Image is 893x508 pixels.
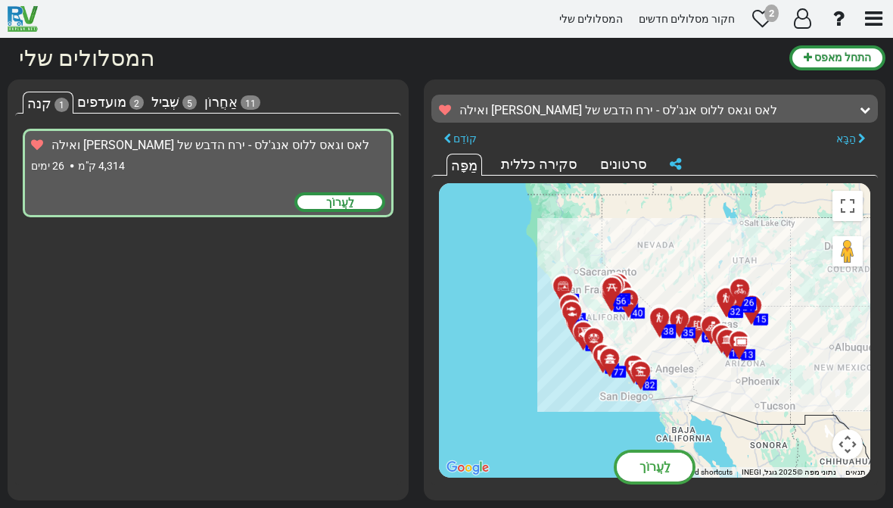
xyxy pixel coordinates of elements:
font: לַעֲרוֹך [639,460,671,474]
font: קנה [27,95,51,111]
font: 26 ימים [31,160,64,172]
button: קוֹדֵם [431,129,489,149]
font: 2 [134,98,139,108]
font: 5 [187,98,192,108]
div: שְׁבִיל 5 [148,92,201,112]
font: 13 [743,350,754,360]
font: סרטונים [600,156,647,172]
font: 38 [664,326,674,337]
font: חקור מסלולים חדשים [639,13,735,25]
div: קנה 1 [23,92,73,114]
button: לַעֲרוֹך [609,449,700,485]
img: גוגל [443,458,493,478]
button: הפעלה/כיבוי תצוגת מסך מלא [832,191,863,221]
font: מועדפים [77,94,126,110]
div: לאס וגאס ללוס אנג'לס - ירח הדבש של [PERSON_NAME] ואילה 26 ימים 4,314 ק"מ לַעֲרוֹך [23,129,394,217]
font: 56 [616,296,627,307]
font: מַפָּה [451,157,478,173]
font: קוֹדֵם [453,132,477,145]
a: פתח אזור זה בגוגל מפות (נפתח בחלון חדש) [443,458,493,478]
font: תנאים [845,468,866,476]
font: הַבָּא [836,132,856,145]
font: לַעֲרוֹך [326,196,354,208]
font: 1 [59,100,64,111]
font: נתוני מפה ©2025 גוגל, INEGI [742,468,836,476]
font: 32 [730,307,741,317]
font: סקירה כללית [501,156,577,172]
div: מועדפים 2 [73,92,148,112]
font: 15 [756,314,767,325]
font: 77 [614,367,624,378]
font: התחל מאפס [814,51,871,64]
button: הַבָּא [824,129,878,149]
font: 4,314 ק"מ [78,160,125,172]
div: מַפָּה [446,154,482,176]
font: 11 [245,98,256,108]
button: קיצורי מקלדת [667,467,733,478]
font: 82 [645,380,655,391]
font: 46 [618,294,629,304]
font: לאס וגאס ללוס אנג'לס - ירח הדבש של [PERSON_NAME] ואילה [51,138,369,152]
div: אַחֲרוֹן 11 [201,92,264,112]
font: 26 [744,298,755,308]
font: 60 [616,301,627,312]
a: המסלולים שלי [552,5,630,34]
font: לאס וגאס ללוס אנג'לס - ירח הדבש של [PERSON_NAME] ואילה [459,103,777,117]
button: התחל מאפס [789,45,885,70]
div: סרטונים [596,154,651,174]
font: 35 [683,328,694,338]
div: סקירה כללית [497,154,581,174]
img: RvPlanetLogo.png [8,6,38,32]
a: תנאים (נפתח בכרטיסייה חדשה) [845,468,866,476]
font: אַחֲרוֹן [204,94,238,110]
font: המסלולים שלי [559,13,623,25]
font: המסלולים שלי [19,45,155,71]
button: בקרות מצלמת מפה [832,429,863,460]
font: 40 [633,308,643,319]
font: שְׁבִיל [151,94,179,110]
a: חקור מסלולים חדשים [632,5,742,34]
div: לַעֲרוֹך [294,192,385,212]
a: 2 [745,2,779,37]
font: 2 [769,8,774,19]
button: גרור את איש האטב אל המפה כדי לפתוח את תצוגת הרחוב [832,236,863,266]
